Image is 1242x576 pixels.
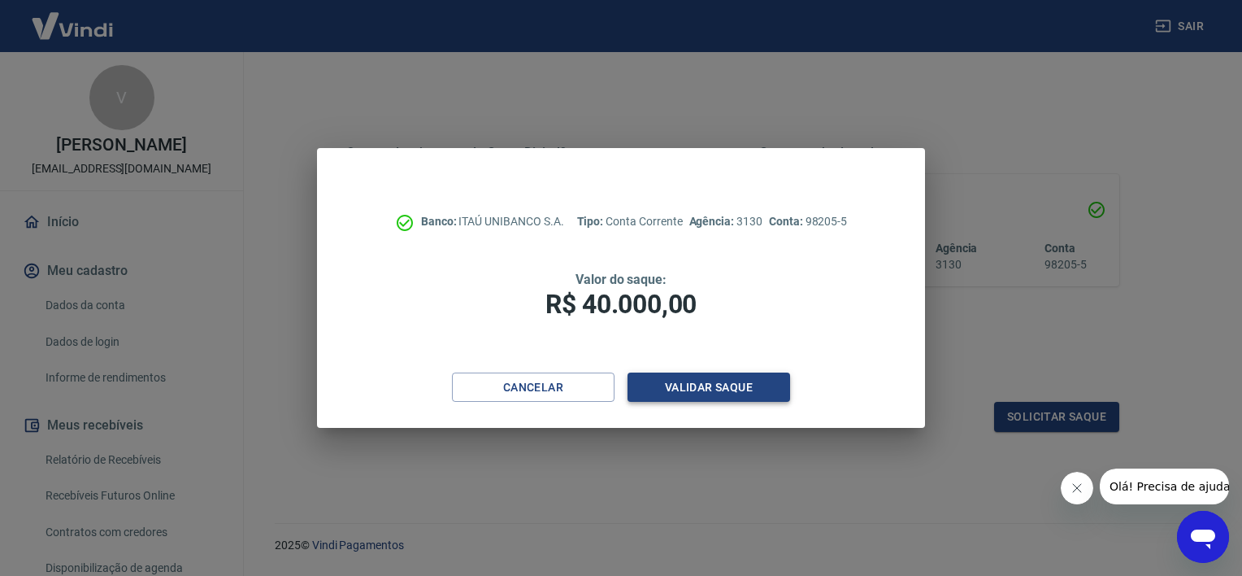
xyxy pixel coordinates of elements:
p: 98205-5 [769,213,847,230]
span: Valor do saque: [575,272,667,287]
p: Conta Corrente [577,213,683,230]
iframe: Botão para abrir a janela de mensagens [1177,511,1229,563]
span: Agência: [689,215,737,228]
span: Banco: [421,215,459,228]
p: ITAÚ UNIBANCO S.A. [421,213,564,230]
span: R$ 40.000,00 [545,289,697,320]
span: Conta: [769,215,806,228]
iframe: Fechar mensagem [1061,472,1093,504]
button: Validar saque [628,373,790,403]
span: Tipo: [577,215,606,228]
p: 3130 [689,213,762,230]
iframe: Mensagem da empresa [1100,469,1229,504]
span: Olá! Precisa de ajuda? [10,11,137,24]
button: Cancelar [452,373,614,403]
